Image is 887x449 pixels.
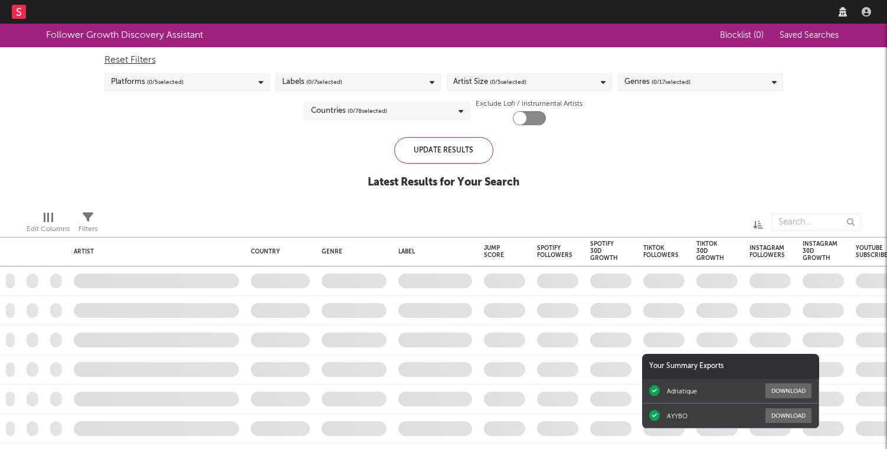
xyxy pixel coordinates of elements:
[776,31,841,40] button: Saved Searches
[590,240,618,262] div: Spotify 30D Growth
[765,408,811,423] button: Download
[490,75,526,89] span: ( 0 / 5 selected)
[74,248,233,255] div: Artist
[476,97,582,111] label: Exclude Lofi / Instrumental Artists
[667,412,688,420] div: AYYBO
[720,31,764,40] span: Blocklist
[667,387,697,395] div: Adriatique
[394,137,493,164] div: Update Results
[754,31,764,40] span: ( 0 )
[104,53,783,67] div: Reset Filters
[652,75,690,89] span: ( 0 / 17 selected)
[251,248,304,255] div: Country
[537,245,572,259] div: Spotify Followers
[484,245,508,259] div: Jump Score
[78,222,97,236] div: Filters
[765,383,811,398] button: Download
[348,104,387,118] span: ( 0 / 78 selected)
[772,213,860,231] input: Search...
[368,175,519,190] div: Latest Results for Your Search
[46,28,203,43] div: Follower Growth Discovery Assistant
[696,240,724,262] div: Tiktok 30D Growth
[27,222,70,236] div: Edit Columns
[306,75,342,89] span: ( 0 / 7 selected)
[453,75,526,89] div: Artist Size
[111,75,184,89] div: Platforms
[642,354,819,379] div: Your Summary Exports
[803,240,837,262] div: Instagram 30D Growth
[78,207,97,242] div: Filters
[282,75,342,89] div: Labels
[322,248,381,255] div: Genre
[749,245,785,259] div: Instagram Followers
[643,245,679,259] div: Tiktok Followers
[780,31,841,40] span: Saved Searches
[311,104,387,118] div: Countries
[624,75,690,89] div: Genres
[27,207,70,242] div: Edit Columns
[147,75,184,89] span: ( 0 / 5 selected)
[398,248,466,255] div: Label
